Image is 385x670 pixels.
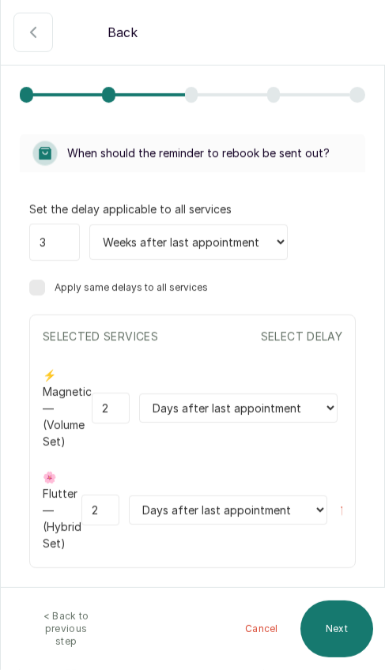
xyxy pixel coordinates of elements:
span: 🌸 Flutter — (Hybrid Set) [43,469,81,551]
span: ⚡ Magnetic — (Volume Set) [43,367,92,450]
span: Selected Services [43,328,158,344]
label: Set the delay applicable to all services [29,201,356,217]
p: Back [108,23,138,42]
label: Apply same delays to all services [55,281,208,294]
p: When should the reminder to rebook be sent out? [67,145,330,161]
button: < Back to previous step [13,600,119,657]
span: Select Delay [261,328,342,344]
button: Next [300,600,373,657]
button: Cancel [236,600,288,657]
